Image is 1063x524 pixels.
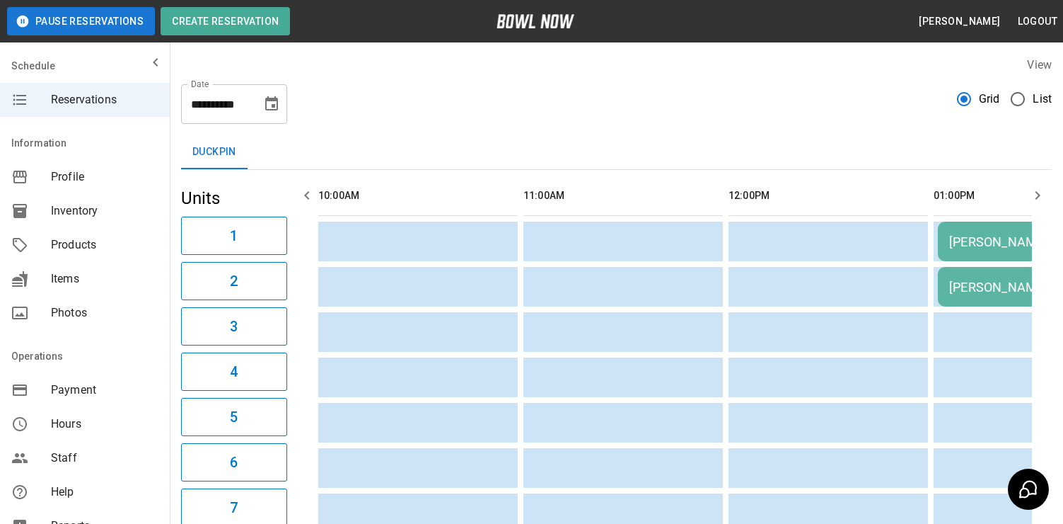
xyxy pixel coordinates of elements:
span: Photos [51,304,158,321]
button: [PERSON_NAME] [913,8,1006,35]
button: Logout [1012,8,1063,35]
span: Reservations [51,91,158,108]
img: logo [496,14,574,28]
span: Help [51,484,158,501]
th: 11:00AM [523,176,723,216]
h6: 1 [230,224,238,247]
h6: 5 [230,406,238,428]
span: Items [51,270,158,287]
button: 2 [181,262,287,300]
span: Products [51,237,158,254]
span: Grid [979,91,1000,108]
button: Pause Reservations [7,7,155,35]
th: 10:00AM [318,176,518,216]
div: inventory tabs [181,135,1052,169]
button: 6 [181,443,287,482]
h6: 6 [230,451,238,474]
button: 4 [181,353,287,391]
h6: 4 [230,360,238,383]
span: Profile [51,169,158,186]
span: Staff [51,450,158,467]
button: 3 [181,307,287,346]
span: Hours [51,416,158,433]
span: Inventory [51,203,158,220]
h6: 7 [230,496,238,519]
button: Duckpin [181,135,248,169]
span: Payment [51,382,158,399]
button: Create Reservation [161,7,290,35]
button: Choose date, selected date is Oct 18, 2025 [257,90,286,118]
button: 5 [181,398,287,436]
label: View [1027,58,1052,72]
button: 1 [181,217,287,255]
th: 12:00PM [728,176,928,216]
h6: 2 [230,270,238,292]
h6: 3 [230,315,238,338]
h5: Units [181,187,287,210]
span: List [1033,91,1052,108]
